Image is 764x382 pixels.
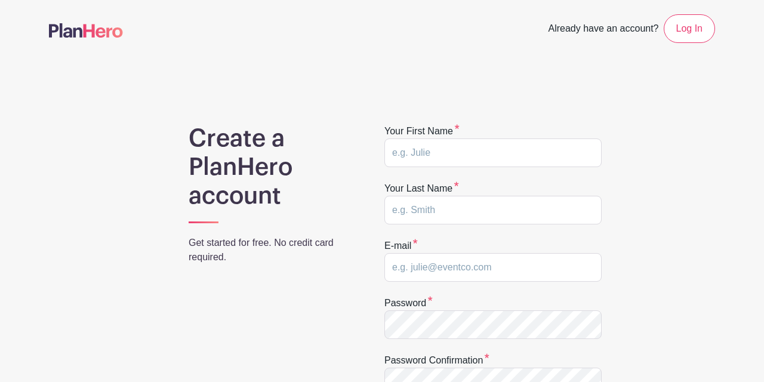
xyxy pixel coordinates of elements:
h1: Create a PlanHero account [189,124,353,210]
input: e.g. Smith [384,196,602,224]
img: logo-507f7623f17ff9eddc593b1ce0a138ce2505c220e1c5a4e2b4648c50719b7d32.svg [49,23,123,38]
a: Log In [664,14,715,43]
input: e.g. julie@eventco.com [384,253,602,282]
label: Your first name [384,124,460,138]
input: e.g. Julie [384,138,602,167]
span: Already have an account? [549,17,659,43]
p: Get started for free. No credit card required. [189,236,353,264]
label: E-mail [384,239,418,253]
label: Your last name [384,181,459,196]
label: Password confirmation [384,353,489,368]
label: Password [384,296,433,310]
